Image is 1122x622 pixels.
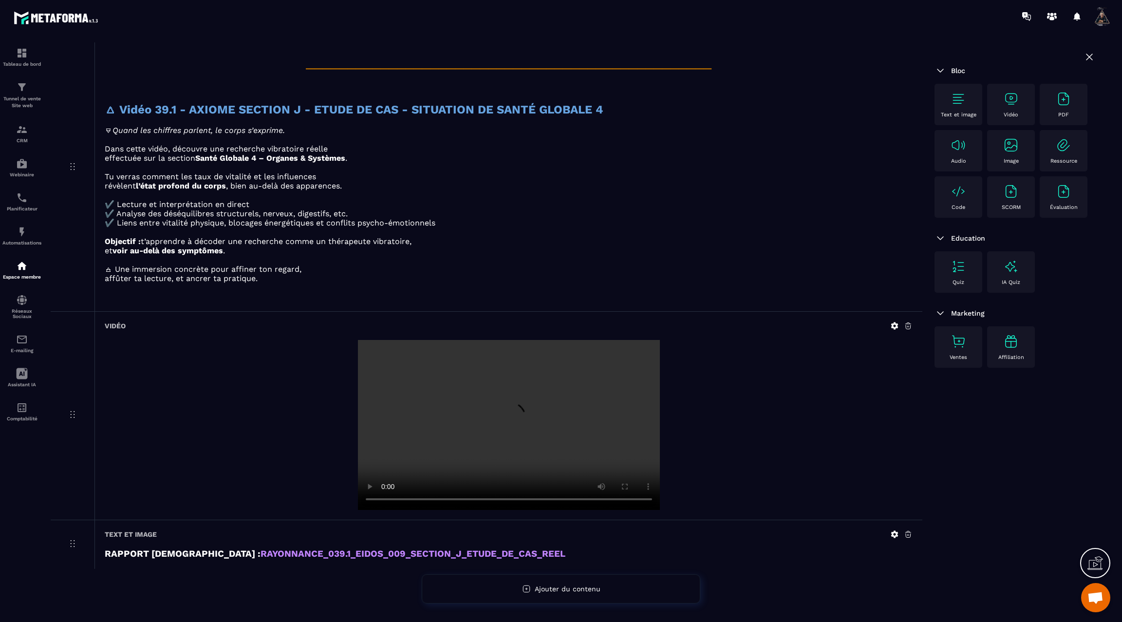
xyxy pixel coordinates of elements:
[1081,583,1110,612] div: Ouvrir le chat
[16,124,28,135] img: formation
[306,52,711,71] span: _________________________________________________
[2,138,41,143] p: CRM
[2,95,41,109] p: Tunnel de vente Site web
[105,548,261,559] strong: RAPPORT [DEMOGRAPHIC_DATA] :
[105,181,136,190] span: révèlent
[951,234,985,242] span: Education
[105,237,141,246] strong: Objectif :
[112,246,223,255] strong: voir au-delà des symptômes
[141,237,411,246] span: t’apprendre à décoder une recherche comme un thérapeute vibratoire,
[1056,184,1071,199] img: text-image no-wra
[2,185,41,219] a: schedulerschedulerPlanificateur
[1004,158,1019,164] p: Image
[941,112,976,118] p: Text et image
[2,287,41,326] a: social-networksocial-networkRéseaux Sociaux
[112,126,285,135] em: Quand les chiffres parlent, le corps s’exprime.
[1003,184,1019,199] img: text-image no-wra
[16,81,28,93] img: formation
[2,172,41,177] p: Webinaire
[2,116,41,151] a: formationformationCRM
[105,153,195,163] span: effectuée sur la section
[16,260,28,272] img: automations
[998,354,1024,360] p: Affiliation
[16,47,28,59] img: formation
[2,219,41,253] a: automationsautomationsAutomatisations
[1002,204,1021,210] p: SCORM
[951,184,966,199] img: text-image no-wra
[105,144,328,153] span: Dans cette vidéo, découvre une recherche vibratoire réelle
[105,200,249,209] span: ✔️ Lecture et interprétation en direct
[2,274,41,280] p: Espace membre
[1003,91,1019,107] img: text-image no-wra
[1003,137,1019,153] img: text-image no-wra
[1002,279,1020,285] p: IA Quiz
[105,274,258,283] span: affûter ta lecture, et ancrer ta pratique.
[195,153,345,163] strong: Santé Globale 4 – Organes & Systèmes
[951,91,966,107] img: text-image no-wra
[16,158,28,170] img: automations
[14,9,101,27] img: logo
[2,151,41,185] a: automationsautomationsWebinaire
[105,103,603,116] strong: 🜂 Vidéo 39.1 - AXIOME SECTION J - ETUDE DE CAS - SITUATION DE SANTÉ GLOBALE 4
[105,209,348,218] span: ✔️ Analyse des déséquilibres structurels, nerveux, digestifs, etc.
[953,279,964,285] p: Quiz
[16,192,28,204] img: scheduler
[1003,334,1019,349] img: text-image
[16,294,28,306] img: social-network
[105,246,112,255] span: et
[2,308,41,319] p: Réseaux Sociaux
[935,307,946,319] img: arrow-down
[2,326,41,360] a: emailemailE-mailing
[1050,204,1078,210] p: Évaluation
[2,253,41,287] a: automationsautomationsEspace membre
[136,181,226,190] strong: l’état profond du corps
[935,65,946,76] img: arrow-down
[935,232,946,244] img: arrow-down
[950,354,967,360] p: Ventes
[535,585,600,593] span: Ajouter du contenu
[951,158,966,164] p: Audio
[1056,137,1071,153] img: text-image no-wra
[2,74,41,116] a: formationformationTunnel de vente Site web
[105,126,112,135] span: 🜃
[105,264,301,274] span: 🜁 Une immersion concrète pour affiner ton regard,
[16,226,28,238] img: automations
[2,206,41,211] p: Planificateur
[951,67,965,75] span: Bloc
[261,548,565,559] a: RAYONNANCE_039.1_EIDOS_009_SECTION_J_ETUDE_DE_CAS_REEL
[2,348,41,353] p: E-mailing
[951,259,966,274] img: text-image no-wra
[16,402,28,414] img: accountant
[2,61,41,67] p: Tableau de bord
[1058,112,1069,118] p: PDF
[1056,91,1071,107] img: text-image no-wra
[1050,158,1077,164] p: Ressource
[1003,259,1019,274] img: text-image
[951,334,966,349] img: text-image no-wra
[105,172,316,181] span: Tu verras comment les taux de vitalité et les influences
[2,395,41,429] a: accountantaccountantComptabilité
[951,137,966,153] img: text-image no-wra
[223,246,225,255] span: .
[2,40,41,74] a: formationformationTableau de bord
[105,218,435,227] span: ✔️ Liens entre vitalité physique, blocages énergétiques et conflits psycho-émotionnels
[952,204,965,210] p: Code
[226,181,342,190] span: , bien au-delà des apparences.
[2,382,41,387] p: Assistant IA
[2,416,41,421] p: Comptabilité
[16,334,28,345] img: email
[2,240,41,245] p: Automatisations
[105,530,157,538] h6: Text et image
[105,322,126,330] h6: Vidéo
[345,153,347,163] span: .
[951,309,985,317] span: Marketing
[1004,112,1018,118] p: Vidéo
[2,360,41,395] a: Assistant IA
